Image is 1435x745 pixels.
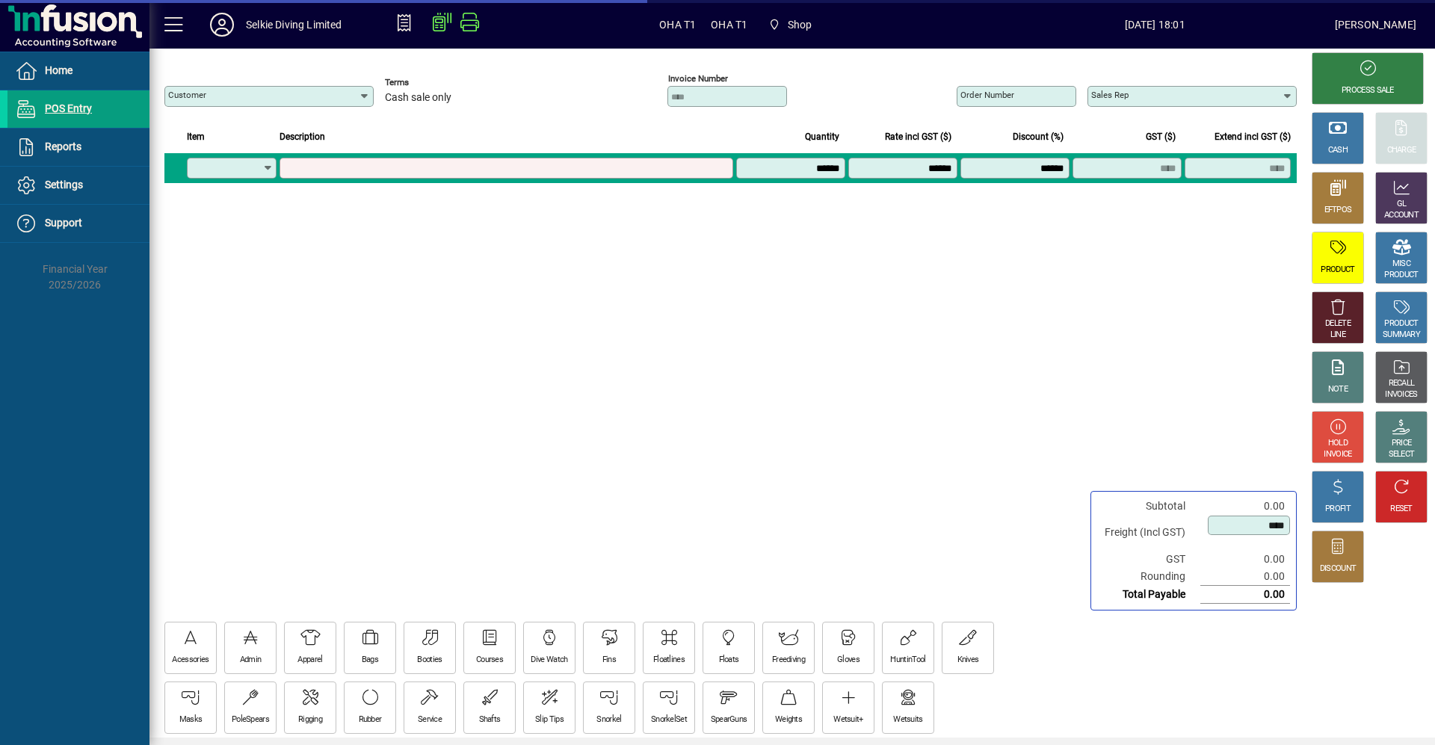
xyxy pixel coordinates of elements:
div: ACCOUNT [1384,210,1419,221]
div: DELETE [1325,318,1351,330]
div: Freediving [772,655,805,666]
div: CASH [1328,145,1348,156]
div: SELECT [1389,449,1415,460]
div: NOTE [1328,384,1348,395]
div: PRODUCT [1384,318,1418,330]
div: Bags [362,655,378,666]
span: Discount (%) [1013,129,1064,145]
div: PRODUCT [1321,265,1354,276]
div: [PERSON_NAME] [1335,13,1416,37]
span: OHA T1 [659,13,696,37]
td: Rounding [1097,568,1200,586]
button: Profile [198,11,246,38]
span: POS Entry [45,102,92,114]
td: 0.00 [1200,586,1290,604]
a: Settings [7,167,149,204]
div: Acessories [172,655,209,666]
div: Snorkel [596,714,621,726]
span: Rate incl GST ($) [885,129,951,145]
div: PRODUCT [1384,270,1418,281]
div: Service [418,714,442,726]
span: Settings [45,179,83,191]
div: Gloves [837,655,860,666]
div: MISC [1392,259,1410,270]
div: Apparel [297,655,322,666]
div: PROCESS SALE [1342,85,1394,96]
div: Selkie Diving Limited [246,13,342,37]
div: Dive Watch [531,655,567,666]
div: Rubber [359,714,382,726]
div: Admin [240,655,262,666]
div: RESET [1390,504,1413,515]
span: Home [45,64,72,76]
span: GST ($) [1146,129,1176,145]
td: Total Payable [1097,586,1200,604]
td: Subtotal [1097,498,1200,515]
a: Reports [7,129,149,166]
div: Rigging [298,714,322,726]
a: Support [7,205,149,242]
div: Masks [179,714,203,726]
div: INVOICE [1324,449,1351,460]
div: SpearGuns [711,714,747,726]
td: Freight (Incl GST) [1097,515,1200,551]
td: 0.00 [1200,568,1290,586]
span: Shop [762,11,818,38]
div: HOLD [1328,438,1348,449]
div: CHARGE [1387,145,1416,156]
div: Floatlines [653,655,685,666]
span: Support [45,217,82,229]
mat-label: Sales rep [1091,90,1129,100]
mat-label: Order number [960,90,1014,100]
span: OHA T1 [711,13,747,37]
span: Extend incl GST ($) [1215,129,1291,145]
div: PROFIT [1325,504,1351,515]
span: Shop [788,13,812,37]
a: Home [7,52,149,90]
div: Shafts [479,714,501,726]
mat-label: Customer [168,90,206,100]
div: Floats [719,655,739,666]
div: RECALL [1389,378,1415,389]
span: [DATE] 18:01 [975,13,1335,37]
div: DISCOUNT [1320,563,1356,575]
td: 0.00 [1200,551,1290,568]
div: Knives [957,655,979,666]
td: GST [1097,551,1200,568]
div: SnorkelSet [651,714,687,726]
div: Courses [476,655,503,666]
div: Wetsuit+ [833,714,862,726]
td: 0.00 [1200,498,1290,515]
div: PoleSpears [232,714,269,726]
div: SUMMARY [1383,330,1420,341]
div: Weights [775,714,802,726]
div: GL [1397,199,1407,210]
mat-label: Invoice number [668,73,728,84]
div: PRICE [1392,438,1412,449]
div: INVOICES [1385,389,1417,401]
span: Cash sale only [385,92,451,104]
span: Description [280,129,325,145]
span: Item [187,129,205,145]
div: Slip Tips [535,714,564,726]
span: Reports [45,140,81,152]
div: Fins [602,655,616,666]
div: EFTPOS [1324,205,1352,216]
span: Quantity [805,129,839,145]
span: Terms [385,78,475,87]
div: Booties [417,655,442,666]
div: HuntinTool [890,655,925,666]
div: Wetsuits [893,714,922,726]
div: LINE [1330,330,1345,341]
